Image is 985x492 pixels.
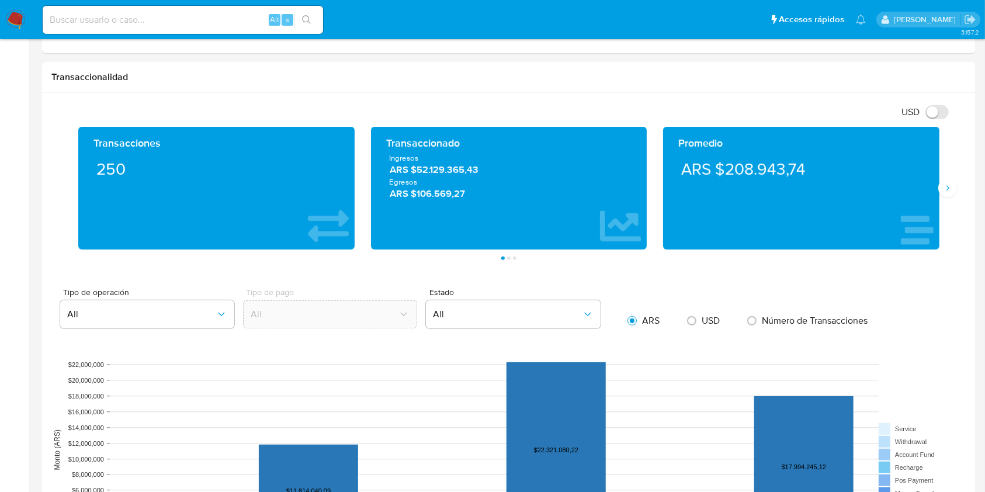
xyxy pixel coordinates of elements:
[270,14,279,25] span: Alt
[779,13,844,26] span: Accesos rápidos
[894,14,960,25] p: eliana.eguerrero@mercadolibre.com
[961,27,979,37] span: 3.157.2
[286,14,289,25] span: s
[43,12,323,27] input: Buscar usuario o caso...
[964,13,976,26] a: Salir
[856,15,866,25] a: Notificaciones
[294,12,318,28] button: search-icon
[51,71,966,83] h1: Transaccionalidad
